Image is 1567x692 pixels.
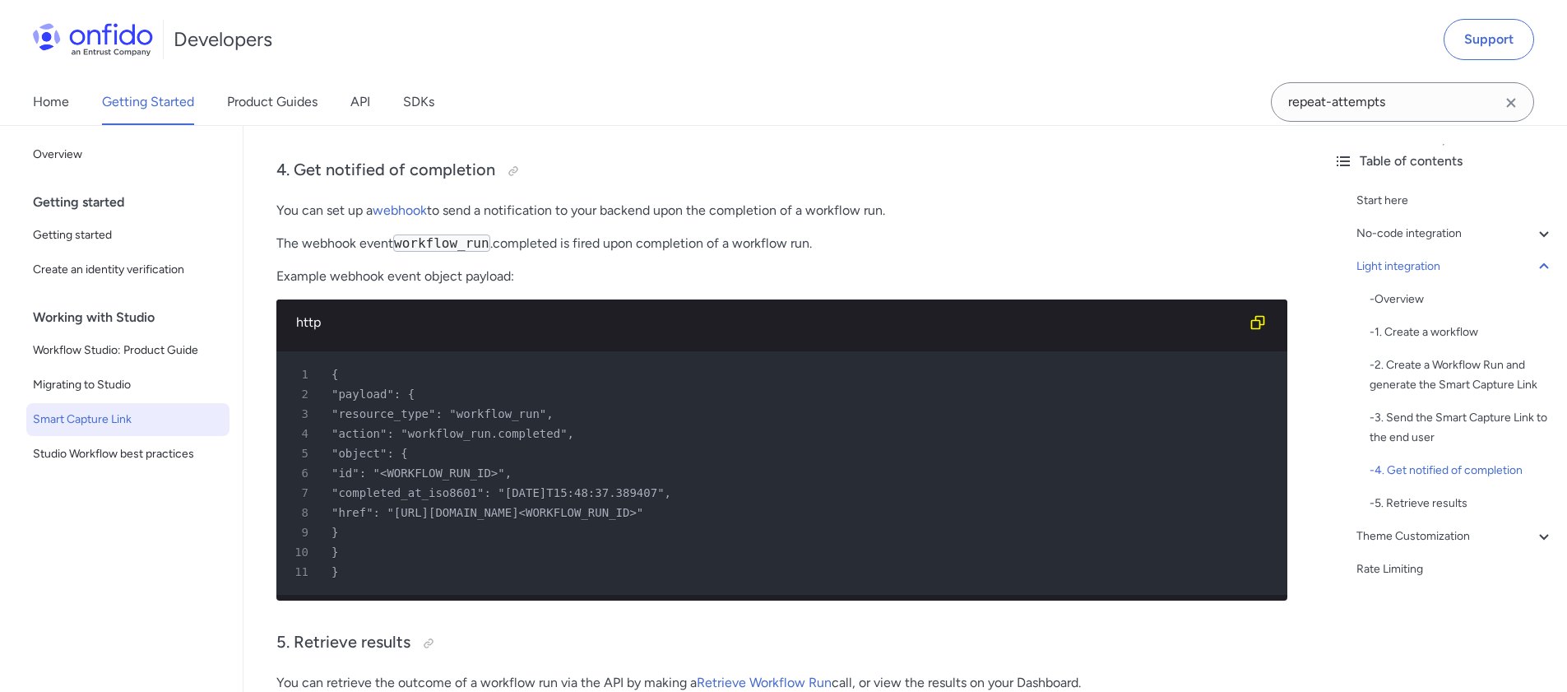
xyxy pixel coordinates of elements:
span: 6 [283,463,320,483]
span: } [331,526,338,539]
div: - 1. Create a workflow [1370,323,1554,342]
span: Studio Workflow best practices [33,444,223,464]
a: -Overview [1370,290,1554,309]
span: 2 [283,384,320,404]
a: Getting Started [102,79,194,125]
div: - 4. Get notified of completion [1370,461,1554,481]
a: API [350,79,370,125]
div: Getting started [33,186,236,219]
span: "href": "[URL][DOMAIN_NAME]<WORKFLOW_RUN_ID>" [331,506,643,519]
span: "action": "workflow_run.completed", [331,427,574,440]
span: 8 [283,503,320,522]
span: 4 [283,424,320,444]
a: Home [33,79,69,125]
span: "completed_at_iso8601": "[DATE]T15:48:37.389407", [331,486,671,499]
span: "object": { [331,447,408,460]
a: No-code integration [1356,224,1554,244]
h3: 4. Get notified of completion [276,158,1287,184]
div: - 3. Send the Smart Capture Link to the end user [1370,408,1554,448]
span: Smart Capture Link [33,410,223,430]
span: 11 [283,562,320,582]
span: } [331,565,338,578]
span: 9 [283,522,320,542]
p: The webhook event .completed is fired upon completion of a workflow run. [276,234,1287,253]
code: workflow_run [393,235,490,252]
a: Rate Limiting [1356,560,1554,579]
h3: 5. Retrieve results [276,630,1287,657]
span: 7 [283,483,320,503]
p: Example webhook event object payload: [276,267,1287,286]
a: -2. Create a Workflow Run and generate the Smart Capture Link [1370,355,1554,395]
a: Retrieve Workflow Run [697,675,832,690]
div: - Overview [1370,290,1554,309]
a: Support [1444,19,1534,60]
span: 5 [283,444,320,463]
input: Onfido search input field [1271,82,1534,122]
a: Product Guides [227,79,318,125]
a: -5. Retrieve results [1370,494,1554,513]
span: Workflow Studio: Product Guide [33,341,223,360]
span: 10 [283,542,320,562]
a: Migrating to Studio [26,369,229,402]
a: Studio Workflow best practices [26,438,229,471]
span: { [331,368,338,381]
span: Migrating to Studio [33,375,223,395]
span: 1 [283,365,320,384]
div: - 2. Create a Workflow Run and generate the Smart Capture Link [1370,355,1554,395]
span: "id": "<WORKFLOW_RUN_ID>", [331,467,512,480]
a: Create an identity verification [26,253,229,286]
div: Working with Studio [33,301,236,334]
a: Theme Customization [1356,527,1554,546]
a: Getting started [26,219,229,252]
div: Table of contents [1333,151,1554,171]
a: -3. Send the Smart Capture Link to the end user [1370,408,1554,448]
div: - 5. Retrieve results [1370,494,1554,513]
span: Overview [33,145,223,165]
span: "payload": { [331,388,415,401]
span: } [331,546,338,559]
a: webhook [373,202,427,218]
a: -4. Get notified of completion [1370,461,1554,481]
img: Onfido Logo [33,23,153,56]
button: Copy code snippet button [1241,306,1274,339]
span: 3 [283,404,320,424]
a: SDKs [403,79,434,125]
a: Workflow Studio: Product Guide [26,334,229,367]
a: Overview [26,138,229,171]
p: You can set up a to send a notification to your backend upon the completion of a workflow run. [276,201,1287,221]
a: Start here [1356,191,1554,211]
a: -1. Create a workflow [1370,323,1554,342]
a: Smart Capture Link [26,403,229,436]
a: Light integration [1356,257,1554,276]
svg: Clear search field button [1501,93,1521,113]
h1: Developers [174,26,272,53]
div: http [296,313,1241,332]
span: "resource_type": "workflow_run", [331,407,554,420]
span: Create an identity verification [33,260,223,280]
span: Getting started [33,225,223,245]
